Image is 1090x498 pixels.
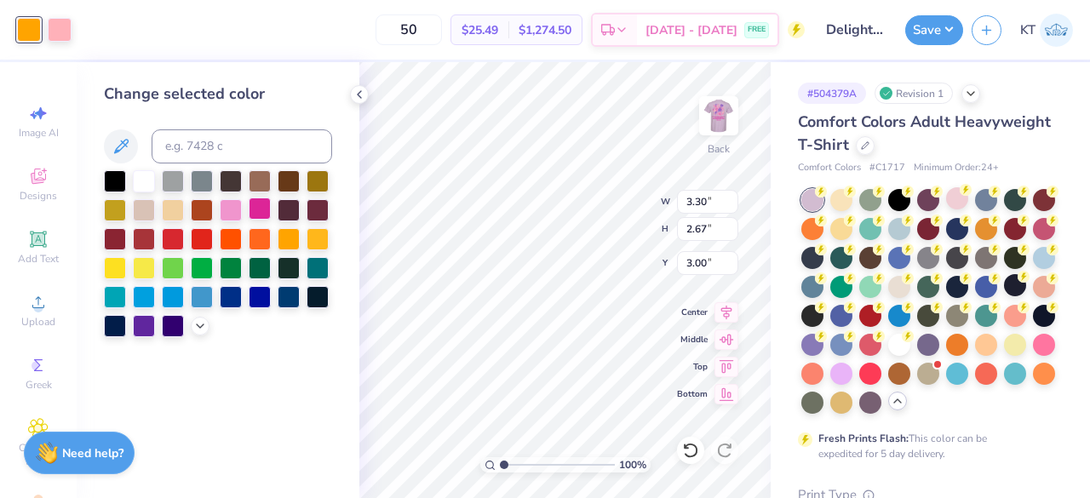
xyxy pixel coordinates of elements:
img: Kayleigh Troy [1040,14,1073,47]
span: FREE [748,24,766,36]
span: Comfort Colors [798,161,861,175]
button: Save [905,15,963,45]
input: Untitled Design [813,13,897,47]
span: Bottom [677,388,708,400]
span: KT [1020,20,1035,40]
span: Center [677,306,708,318]
input: e.g. 7428 c [152,129,332,163]
img: Back [702,99,736,133]
strong: Fresh Prints Flash: [818,432,909,445]
span: 100 % [619,457,646,472]
span: Add Text [18,252,59,266]
div: Change selected color [104,83,332,106]
input: – – [376,14,442,45]
span: $1,274.50 [519,21,571,39]
span: Image AI [19,126,59,140]
span: Middle [677,334,708,346]
strong: Need help? [62,445,123,461]
span: Top [677,361,708,373]
span: [DATE] - [DATE] [645,21,737,39]
div: Back [708,141,730,157]
div: # 504379A [798,83,866,104]
span: Comfort Colors Adult Heavyweight T-Shirt [798,112,1051,155]
span: Minimum Order: 24 + [914,161,999,175]
span: Upload [21,315,55,329]
span: $25.49 [462,21,498,39]
div: This color can be expedited for 5 day delivery. [818,431,1028,461]
a: KT [1020,14,1073,47]
span: Designs [20,189,57,203]
div: Revision 1 [875,83,953,104]
span: Clipart & logos [9,441,68,468]
span: # C1717 [869,161,905,175]
span: Greek [26,378,52,392]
